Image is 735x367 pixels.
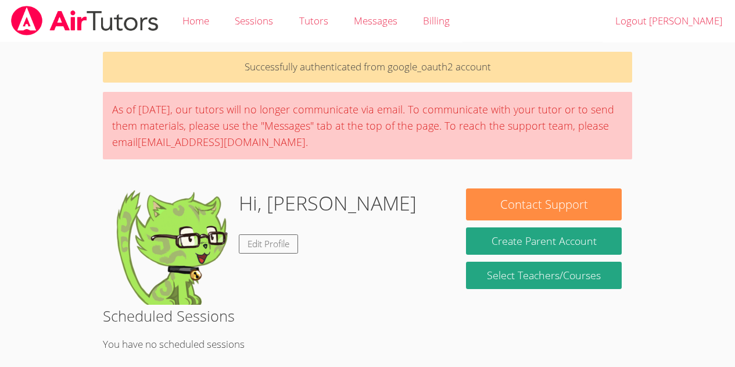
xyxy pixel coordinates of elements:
[239,234,298,254] a: Edit Profile
[103,52,632,83] p: Successfully authenticated from google_oauth2 account
[103,336,632,353] p: You have no scheduled sessions
[10,6,160,35] img: airtutors_banner-c4298cdbf04f3fff15de1276eac7730deb9818008684d7c2e4769d2f7ddbe033.png
[354,14,397,27] span: Messages
[113,188,230,305] img: default.png
[103,92,632,159] div: As of [DATE], our tutors will no longer communicate via email. To communicate with your tutor or ...
[466,262,621,289] a: Select Teachers/Courses
[239,188,417,218] h1: Hi, [PERSON_NAME]
[466,227,621,255] button: Create Parent Account
[466,188,621,220] button: Contact Support
[103,305,632,327] h2: Scheduled Sessions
